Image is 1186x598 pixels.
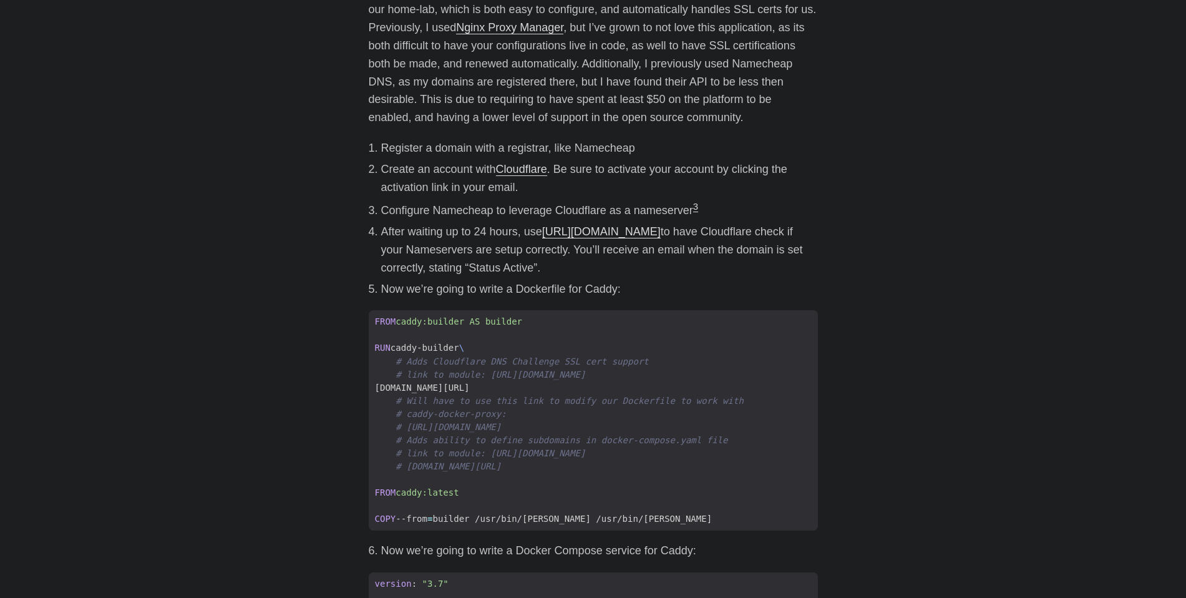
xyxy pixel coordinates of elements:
[396,422,501,432] span: # [URL][DOMAIN_NAME]
[381,280,818,298] li: Now we’re going to write a Dockerfile for Caddy:
[381,199,818,220] li: Configure Namecheap to leverage Cloudflare as a nameserver
[496,163,547,175] a: Cloudflare
[396,356,648,366] span: # Adds Cloudflare DNS Challenge SSL cert support
[396,435,727,445] span: # Adds ability to define subdomains in docker-compose.yaml file
[396,448,585,458] span: # link to module: [URL][DOMAIN_NAME]
[375,579,412,589] span: version
[412,579,417,589] span: :
[375,514,396,524] span: COPY
[459,343,464,353] span: \
[369,512,719,526] span: --from builder /usr/bin/[PERSON_NAME] /usr/bin/[PERSON_NAME]
[396,370,585,380] span: # link to module: [URL][DOMAIN_NAME]
[381,139,818,157] li: Register a domain with a registrar, like Namecheap
[369,381,476,395] span: [DOMAIN_NAME][URL]
[456,21,563,34] a: Nginx Proxy Manager
[396,461,501,471] span: # [DOMAIN_NAME][URL]
[396,316,522,326] span: caddy:builder AS builder
[375,343,391,353] span: RUN
[542,225,661,238] a: [URL][DOMAIN_NAME]
[693,201,698,212] a: 3
[381,223,818,277] li: After waiting up to 24 hours, use to have Cloudflare check if your Nameservers are setup correctl...
[427,514,432,524] span: =
[396,409,506,419] span: # caddy-docker-proxy:
[396,488,459,498] span: caddy:latest
[396,396,744,406] span: # Will have to use this link to modify our Dockerfile to work with
[381,542,818,560] li: Now we’re going to write a Docker Compose service for Caddy:
[381,160,818,197] li: Create an account with . Be sure to activate your account by clicking the activation link in your...
[422,579,449,589] span: "3.7"
[375,316,396,326] span: FROM
[369,341,471,355] span: caddy-builder
[375,488,396,498] span: FROM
